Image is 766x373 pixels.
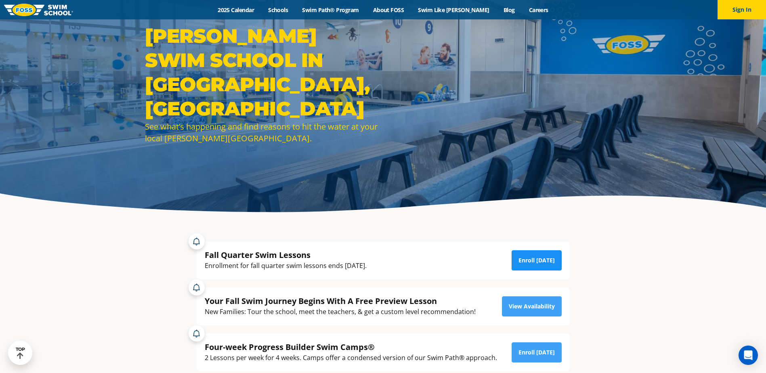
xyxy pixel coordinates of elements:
a: Enroll [DATE] [512,250,562,270]
div: TOP [16,347,25,359]
a: Schools [261,6,295,14]
div: See what’s happening and find reasons to hit the water at your local [PERSON_NAME][GEOGRAPHIC_DATA]. [145,121,379,144]
h1: [PERSON_NAME] Swim School in [GEOGRAPHIC_DATA], [GEOGRAPHIC_DATA] [145,24,379,121]
div: Enrollment for fall quarter swim lessons ends [DATE]. [205,260,367,271]
img: FOSS Swim School Logo [4,4,73,16]
a: About FOSS [366,6,411,14]
div: Fall Quarter Swim Lessons [205,249,367,260]
a: Blog [496,6,522,14]
a: Careers [522,6,555,14]
a: 2025 Calendar [211,6,261,14]
div: Four-week Progress Builder Swim Camps® [205,342,497,352]
a: Swim Like [PERSON_NAME] [411,6,497,14]
div: Open Intercom Messenger [739,346,758,365]
div: New Families: Tour the school, meet the teachers, & get a custom level recommendation! [205,306,476,317]
a: Enroll [DATE] [512,342,562,363]
a: View Availability [502,296,562,316]
div: Your Fall Swim Journey Begins With A Free Preview Lesson [205,295,476,306]
div: 2 Lessons per week for 4 weeks. Camps offer a condensed version of our Swim Path® approach. [205,352,497,363]
a: Swim Path® Program [295,6,366,14]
